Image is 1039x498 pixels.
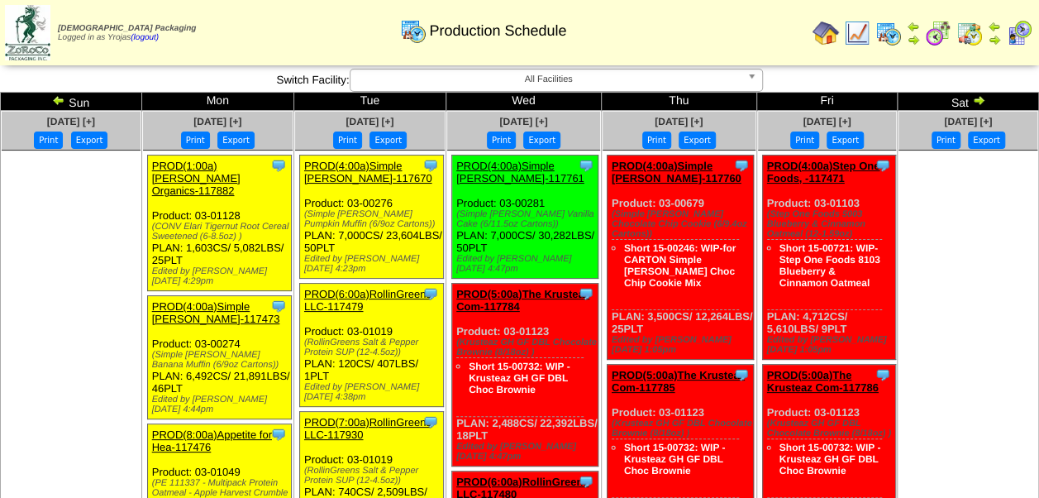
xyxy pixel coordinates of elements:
[152,222,291,242] div: (CONV Elari Tigernut Root Cereal Sweetened (6-8.5oz) )
[988,20,1001,33] img: arrowleft.gif
[612,335,753,355] div: Edited by [PERSON_NAME] [DATE] 1:05pm
[304,209,443,229] div: (Simple [PERSON_NAME] Pumpkin Muffin (6/9oz Cartons))
[932,132,960,149] button: Print
[767,335,895,355] div: Edited by [PERSON_NAME] [DATE] 1:05pm
[607,156,753,360] div: Product: 03-00679 PLAN: 3,500CS / 12,264LBS / 25PLT
[217,132,255,149] button: Export
[733,366,750,383] img: Tooltip
[487,132,516,149] button: Print
[612,369,745,394] a: PROD(5:00a)The Krusteaz Com-117785
[779,442,880,476] a: Short 15-00732: WIP - Krusteaz GH GF DBL Choc Brownie
[147,296,291,419] div: Product: 03-00274 PLAN: 6,492CS / 21,891LBS / 46PLT
[875,366,891,383] img: Tooltip
[925,20,951,46] img: calendarblend.gif
[152,395,291,414] div: Edited by [PERSON_NAME] [DATE] 4:44pm
[446,93,602,111] td: Wed
[452,284,598,467] div: Product: 03-01123 PLAN: 2,488CS / 22,392LBS / 18PLT
[5,5,50,60] img: zoroco-logo-small.webp
[756,93,898,111] td: Fri
[270,157,287,174] img: Tooltip
[972,93,985,107] img: arrowright.gif
[304,338,443,357] div: (RollinGreens Salt & Pepper Protein SUP (12-4.5oz))
[152,300,280,325] a: PROD(4:00a)Simple [PERSON_NAME]-117473
[624,442,725,476] a: Short 15-00732: WIP - Krusteaz GH GF DBL Choc Brownie
[578,157,594,174] img: Tooltip
[422,157,439,174] img: Tooltip
[790,132,819,149] button: Print
[293,93,446,111] td: Tue
[762,156,895,360] div: Product: 03-01103 PLAN: 4,712CS / 5,610LBS / 9PLT
[152,429,272,453] a: PROD(8:00a)Appetite for Hea-117476
[456,442,598,462] div: Edited by [PERSON_NAME] [DATE] 4:47pm
[333,132,362,149] button: Print
[71,132,108,149] button: Export
[456,160,584,184] a: PROD(4:00a)Simple [PERSON_NAME]-117761
[141,93,293,111] td: Mon
[456,254,598,274] div: Edited by [PERSON_NAME] [DATE] 4:47pm
[907,20,920,33] img: arrowleft.gif
[601,93,756,111] td: Thu
[642,132,671,149] button: Print
[578,285,594,302] img: Tooltip
[767,419,895,438] div: (Krusteaz GH GF DBL Chocolate Brownie (8/18oz) )
[956,20,983,46] img: calendarinout.gif
[813,20,839,46] img: home.gif
[767,209,895,239] div: (Step One Foods 5003 Blueberry & Cinnamon Oatmeal (12-1.59oz)
[346,116,393,127] a: [DATE] [+]
[270,298,287,314] img: Tooltip
[844,20,870,46] img: line_graph.gif
[456,338,598,357] div: (Krusteaz GH GF DBL Chocolate Brownie (8/18oz) )
[429,22,566,40] span: Production Schedule
[612,419,753,438] div: (Krusteaz GH GF DBL Chocolate Brownie (8/18oz) )
[304,288,431,313] a: PROD(6:00a)RollinGreens LLC-117479
[1,93,142,111] td: Sun
[907,33,920,46] img: arrowright.gif
[1006,20,1032,46] img: calendarcustomer.gif
[452,156,598,279] div: Product: 03-00281 PLAN: 7,000CS / 30,282LBS / 50PLT
[131,33,159,42] a: (logout)
[898,93,1039,111] td: Sat
[299,156,443,279] div: Product: 03-00276 PLAN: 7,000CS / 23,604LBS / 50PLT
[655,116,703,127] a: [DATE] [+]
[456,209,598,229] div: (Simple [PERSON_NAME] Vanilla Cake (6/11.5oz Cartons))
[767,160,880,184] a: PROD(4:00a)Step One Foods, -117471
[612,209,753,239] div: (Simple [PERSON_NAME] Chocolate Chip Cookie (6/9.4oz Cartons))
[304,254,443,274] div: Edited by [PERSON_NAME] [DATE] 4:23pm
[304,466,443,486] div: (RollinGreens Salt & Pepper Protein SUP (12-4.5oz))
[944,116,992,127] a: [DATE] [+]
[58,24,196,33] span: [DEMOGRAPHIC_DATA] Packaging
[422,414,439,430] img: Tooltip
[612,160,741,184] a: PROD(4:00a)Simple [PERSON_NAME]-117760
[499,116,547,127] a: [DATE] [+]
[299,284,443,407] div: Product: 03-01019 PLAN: 120CS / 407LBS / 1PLT
[34,132,63,149] button: Print
[147,156,291,291] div: Product: 03-01128 PLAN: 1,603CS / 5,082LBS / 25PLT
[304,416,431,441] a: PROD(7:00a)RollinGreens LLC-117930
[369,132,407,149] button: Export
[523,132,560,149] button: Export
[304,382,443,402] div: Edited by [PERSON_NAME] [DATE] 4:38pm
[827,132,864,149] button: Export
[875,157,891,174] img: Tooltip
[400,17,427,44] img: calendarprod.gif
[733,157,750,174] img: Tooltip
[47,116,95,127] a: [DATE] [+]
[152,160,241,197] a: PROD(1:00a)[PERSON_NAME] Organics-117882
[357,69,741,89] span: All Facilities
[624,242,736,289] a: Short 15-00246: WIP-for CARTON Simple [PERSON_NAME] Choc Chip Cookie Mix
[469,361,570,395] a: Short 15-00732: WIP - Krusteaz GH GF DBL Choc Brownie
[803,116,851,127] a: [DATE] [+]
[779,242,880,289] a: Short 15-00721: WIP- Step One Foods 8103 Blueberry & Cinnamon Oatmeal
[988,33,1001,46] img: arrowright.gif
[679,132,716,149] button: Export
[181,132,210,149] button: Print
[58,24,196,42] span: Logged in as Yrojas
[193,116,241,127] a: [DATE] [+]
